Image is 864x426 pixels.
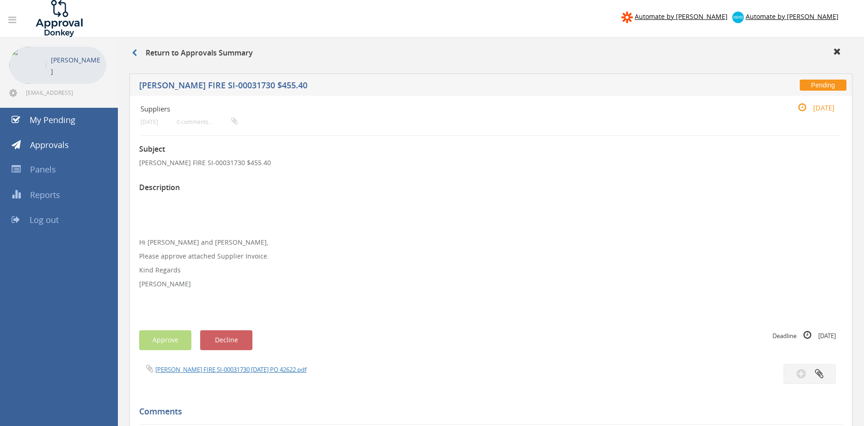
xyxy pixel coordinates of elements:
[30,114,75,125] span: My Pending
[139,184,843,192] h3: Description
[26,89,104,96] span: [EMAIL_ADDRESS][DOMAIN_NAME]
[621,12,633,23] img: zapier-logomark.png
[772,330,836,340] small: Deadline [DATE]
[200,330,252,350] button: Decline
[141,105,724,113] h4: Suppliers
[139,265,843,275] p: Kind Regards
[139,158,843,167] p: [PERSON_NAME] FIRE SI-00031730 $455.40
[30,139,69,150] span: Approvals
[132,49,253,57] h3: Return to Approvals Summary
[51,54,102,77] p: [PERSON_NAME]
[800,80,846,91] span: Pending
[635,12,728,21] span: Automate by [PERSON_NAME]
[732,12,744,23] img: xero-logo.png
[746,12,839,21] span: Automate by [PERSON_NAME]
[139,145,843,154] h3: Subject
[139,252,843,261] p: Please approve attached Supplier Invoice.
[139,238,843,247] p: Hi [PERSON_NAME] and [PERSON_NAME],
[30,189,60,200] span: Reports
[139,407,836,416] h5: Comments
[139,81,633,93] h5: [PERSON_NAME] FIRE SI-00031730 $455.40
[139,279,843,289] p: [PERSON_NAME]
[30,164,56,175] span: Panels
[177,118,238,125] small: 0 comments...
[788,103,834,113] small: [DATE]
[30,214,59,225] span: Log out
[139,330,191,350] button: Approve
[155,365,306,374] a: [PERSON_NAME] FIRE SI-00031730 [DATE] PO 42622.pdf
[141,118,158,125] small: [DATE]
